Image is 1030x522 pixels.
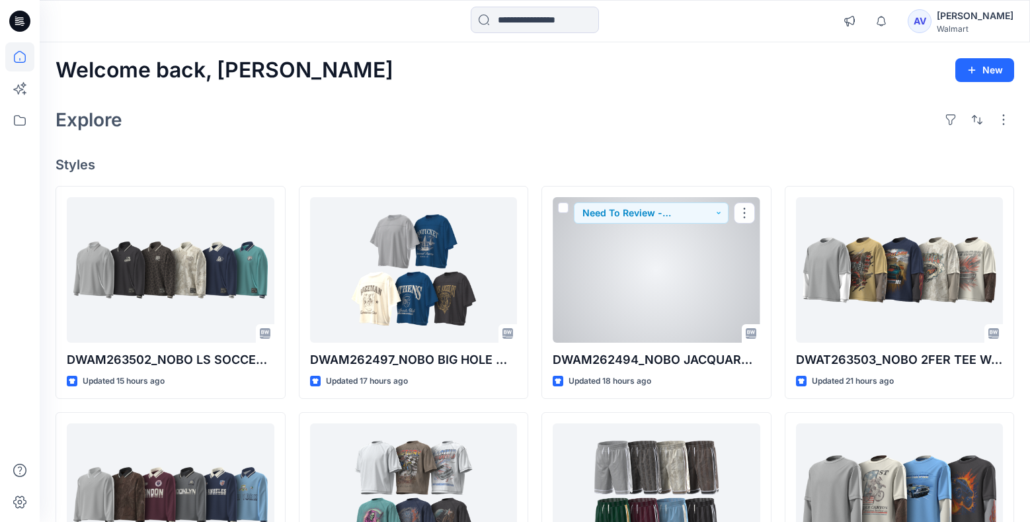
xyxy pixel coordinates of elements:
[56,157,1014,173] h4: Styles
[937,8,1013,24] div: [PERSON_NAME]
[56,58,393,83] h2: Welcome back, [PERSON_NAME]
[67,351,274,369] p: DWAM263502_NOBO LS SOCCER JERSEY
[553,351,760,369] p: DWAM262494_NOBO JACQUARD MESH BASKETBALL TANK W- RIB
[908,9,931,33] div: AV
[67,197,274,343] a: DWAM263502_NOBO LS SOCCER JERSEY
[796,351,1004,369] p: DWAT263503_NOBO 2FER TEE W- GRAPHICS
[812,374,894,388] p: Updated 21 hours ago
[326,374,408,388] p: Updated 17 hours ago
[569,374,651,388] p: Updated 18 hours ago
[310,197,518,343] a: DWAM262497_NOBO BIG HOLE MESH TEE W- GRAPHIC
[83,374,165,388] p: Updated 15 hours ago
[937,24,1013,34] div: Walmart
[796,197,1004,343] a: DWAT263503_NOBO 2FER TEE W- GRAPHICS
[56,109,122,130] h2: Explore
[310,351,518,369] p: DWAM262497_NOBO BIG HOLE MESH TEE W- GRAPHIC
[955,58,1014,82] button: New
